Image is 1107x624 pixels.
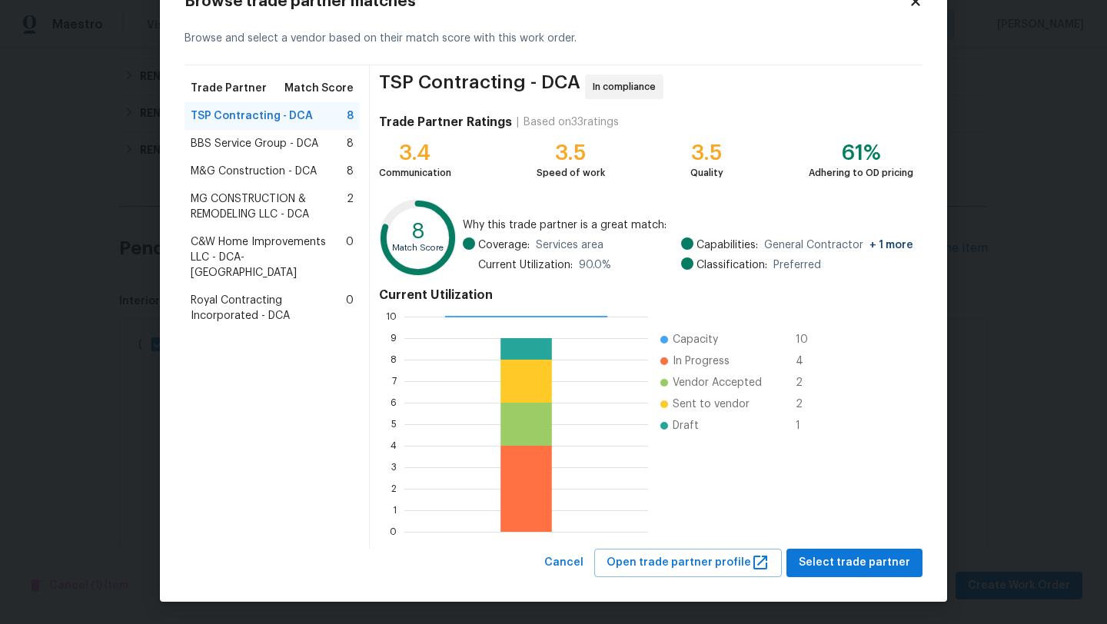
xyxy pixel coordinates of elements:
[347,164,354,179] span: 8
[391,398,397,407] text: 6
[809,145,913,161] div: 61%
[191,136,318,151] span: BBS Service Group - DCA
[184,12,922,65] div: Browse and select a vendor based on their match score with this work order.
[524,115,619,130] div: Based on 33 ratings
[379,75,580,99] span: TSP Contracting - DCA
[393,506,397,515] text: 1
[690,145,723,161] div: 3.5
[392,377,397,386] text: 7
[593,79,662,95] span: In compliance
[579,257,611,273] span: 90.0 %
[463,217,913,233] span: Why this trade partner is a great match:
[284,81,354,96] span: Match Score
[796,353,820,369] span: 4
[809,165,913,181] div: Adhering to OD pricing
[379,145,451,161] div: 3.4
[191,108,313,124] span: TSP Contracting - DCA
[690,165,723,181] div: Quality
[786,549,922,577] button: Select trade partner
[796,418,820,433] span: 1
[191,234,346,280] span: C&W Home Improvements LLC - DCA-[GEOGRAPHIC_DATA]
[191,81,267,96] span: Trade Partner
[390,527,397,536] text: 0
[391,420,397,429] text: 5
[392,244,444,252] text: Match Score
[537,165,605,181] div: Speed of work
[391,463,397,472] text: 3
[411,221,425,242] text: 8
[538,549,590,577] button: Cancel
[391,355,397,364] text: 8
[696,237,758,253] span: Capabilities:
[544,553,583,573] span: Cancel
[696,257,767,273] span: Classification:
[773,257,821,273] span: Preferred
[607,553,770,573] span: Open trade partner profile
[796,397,820,412] span: 2
[386,312,397,321] text: 10
[347,136,354,151] span: 8
[764,237,913,253] span: General Contractor
[536,237,603,253] span: Services area
[347,191,354,222] span: 2
[379,115,512,130] h4: Trade Partner Ratings
[799,553,910,573] span: Select trade partner
[379,287,913,303] h4: Current Utilization
[512,115,524,130] div: |
[537,145,605,161] div: 3.5
[673,397,750,412] span: Sent to vendor
[346,234,354,280] span: 0
[478,257,573,273] span: Current Utilization:
[594,549,782,577] button: Open trade partner profile
[191,164,317,179] span: M&G Construction - DCA
[869,240,913,251] span: + 1 more
[346,293,354,324] span: 0
[673,375,762,390] span: Vendor Accepted
[673,332,718,347] span: Capacity
[391,441,397,450] text: 4
[673,353,730,369] span: In Progress
[191,293,346,324] span: Royal Contracting Incorporated - DCA
[391,484,397,493] text: 2
[391,334,397,343] text: 9
[796,375,820,390] span: 2
[191,191,347,222] span: MG CONSTRUCTION & REMODELING LLC - DCA
[478,237,530,253] span: Coverage:
[796,332,820,347] span: 10
[673,418,699,433] span: Draft
[379,165,451,181] div: Communication
[347,108,354,124] span: 8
